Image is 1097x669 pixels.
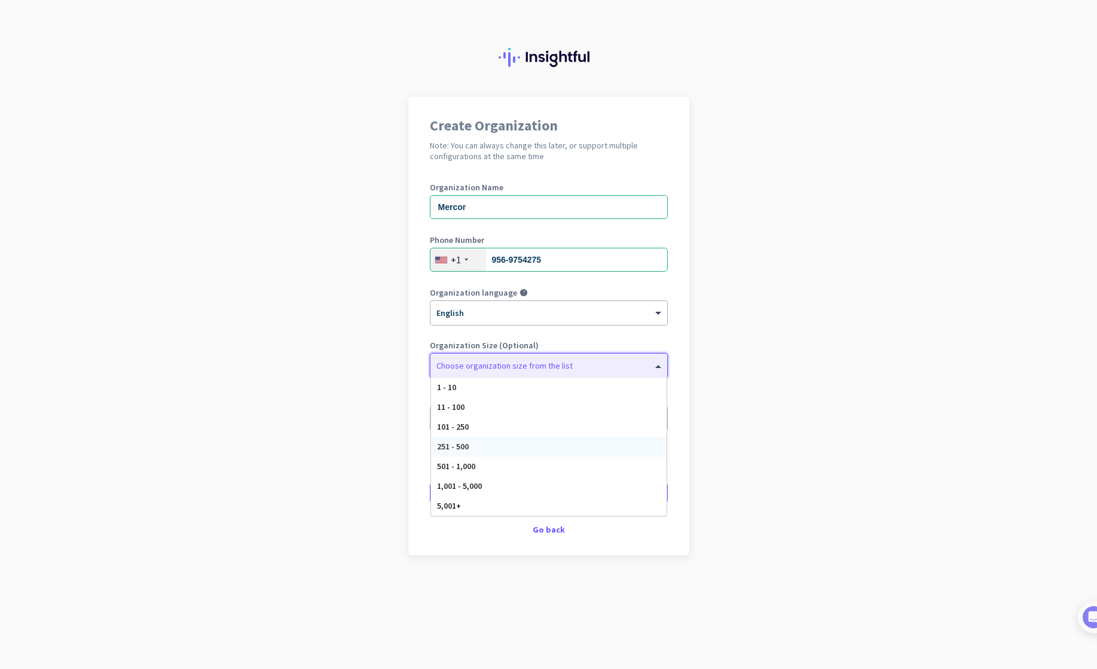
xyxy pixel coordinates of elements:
span: 501 - 1,000 [437,461,475,472]
h1: Create Organization [430,118,668,133]
div: Options List [431,378,667,516]
input: 201-555-0123 [430,248,668,272]
h2: Note: You can always change this later, or support multiple configurations at the same time [430,140,668,162]
label: Organization Name [430,183,668,191]
img: Insightful [499,48,599,67]
label: Organization Size (Optional) [430,341,668,349]
span: 5,001+ [437,500,461,511]
label: Organization Time Zone [430,394,668,402]
i: help [520,288,528,297]
span: 251 - 500 [437,441,469,452]
span: 101 - 250 [437,421,469,432]
span: 11 - 100 [437,402,465,412]
div: +1 [451,254,461,266]
div: Go back [430,525,668,534]
input: What is the name of your organization? [430,195,668,219]
button: Create Organization [430,482,668,504]
span: 1,001 - 5,000 [437,481,482,491]
label: Organization language [430,288,517,297]
label: Phone Number [430,236,668,244]
span: 1 - 10 [437,382,456,393]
